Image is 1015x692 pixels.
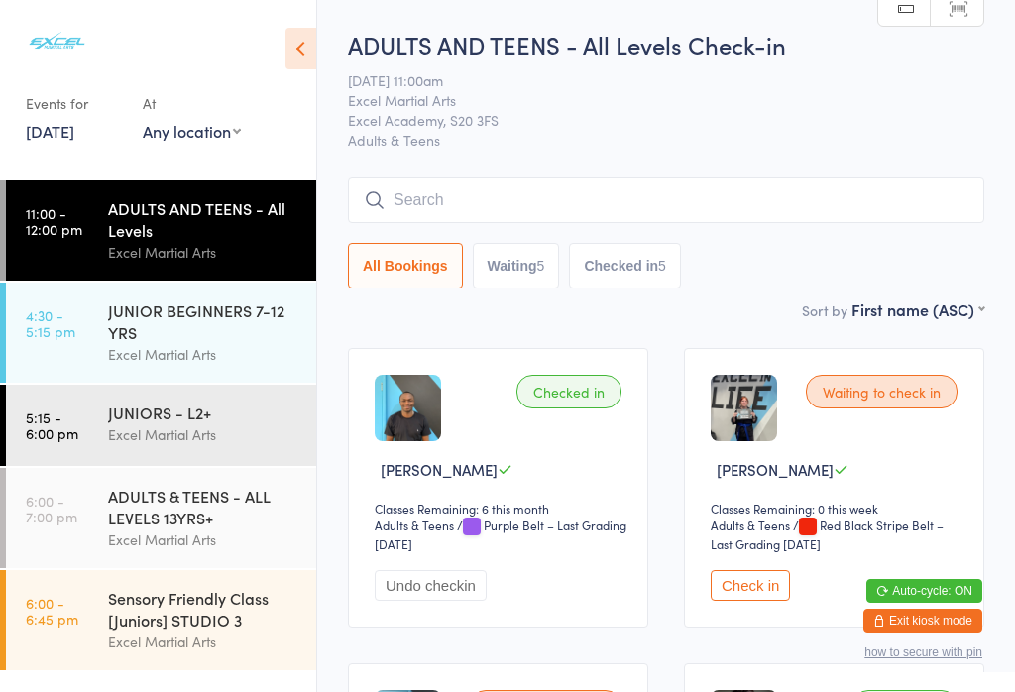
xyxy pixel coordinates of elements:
[6,180,316,281] a: 11:00 -12:00 pmADULTS AND TEENS - All LevelsExcel Martial Arts
[348,90,954,110] span: Excel Martial Arts
[348,130,984,150] span: Adults & Teens
[851,298,984,320] div: First name (ASC)
[108,587,299,631] div: Sensory Friendly Class [Juniors] STUDIO 3
[108,343,299,366] div: Excel Martial Arts
[711,570,790,601] button: Check in
[863,609,982,633] button: Exit kiosk mode
[375,500,627,517] div: Classes Remaining: 6 this month
[381,459,498,480] span: [PERSON_NAME]
[864,645,982,659] button: how to secure with pin
[717,459,834,480] span: [PERSON_NAME]
[658,258,666,274] div: 5
[26,87,123,120] div: Events for
[806,375,958,408] div: Waiting to check in
[711,517,790,533] div: Adults & Teens
[516,375,621,408] div: Checked in
[108,485,299,528] div: ADULTS & TEENS - ALL LEVELS 13YRS+
[6,468,316,568] a: 6:00 -7:00 pmADULTS & TEENS - ALL LEVELS 13YRS+Excel Martial Arts
[375,517,454,533] div: Adults & Teens
[866,579,982,603] button: Auto-cycle: ON
[26,595,78,627] time: 6:00 - 6:45 pm
[348,243,463,288] button: All Bookings
[108,241,299,264] div: Excel Martial Arts
[6,385,316,466] a: 5:15 -6:00 pmJUNIORS - L2+Excel Martial Arts
[143,120,241,142] div: Any location
[375,570,487,601] button: Undo checkin
[26,307,75,339] time: 4:30 - 5:15 pm
[143,87,241,120] div: At
[108,423,299,446] div: Excel Martial Arts
[108,631,299,653] div: Excel Martial Arts
[348,28,984,60] h2: ADULTS AND TEENS - All Levels Check-in
[108,528,299,551] div: Excel Martial Arts
[108,197,299,241] div: ADULTS AND TEENS - All Levels
[26,409,78,441] time: 5:15 - 6:00 pm
[711,517,944,552] span: / Red Black Stripe Belt – Last Grading [DATE]
[375,517,626,552] span: / Purple Belt – Last Grading [DATE]
[348,70,954,90] span: [DATE] 11:00am
[711,500,963,517] div: Classes Remaining: 0 this week
[375,375,441,441] img: image1723300504.png
[6,570,316,670] a: 6:00 -6:45 pmSensory Friendly Class [Juniors] STUDIO 3Excel Martial Arts
[26,120,74,142] a: [DATE]
[26,205,82,237] time: 11:00 - 12:00 pm
[569,243,681,288] button: Checked in5
[802,300,847,320] label: Sort by
[6,283,316,383] a: 4:30 -5:15 pmJUNIOR BEGINNERS 7-12 YRSExcel Martial Arts
[26,493,77,524] time: 6:00 - 7:00 pm
[108,299,299,343] div: JUNIOR BEGINNERS 7-12 YRS
[20,15,94,67] img: Excel Martial Arts
[348,110,954,130] span: Excel Academy, S20 3FS
[537,258,545,274] div: 5
[108,402,299,423] div: JUNIORS - L2+
[711,375,777,441] img: image1695458750.png
[348,177,984,223] input: Search
[473,243,560,288] button: Waiting5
